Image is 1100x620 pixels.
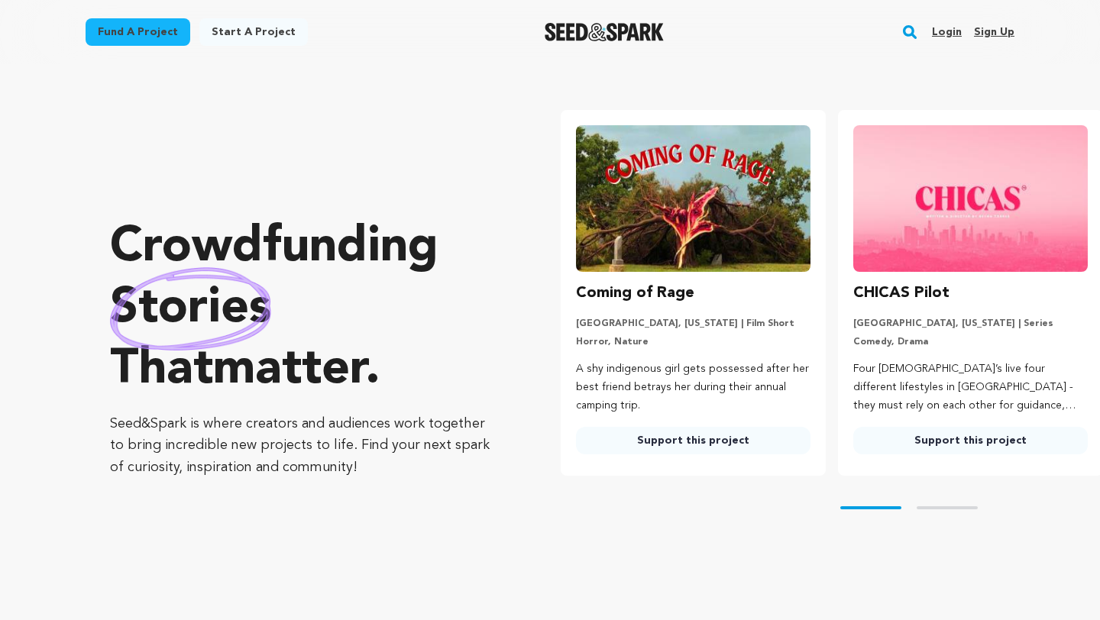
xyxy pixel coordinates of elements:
a: Support this project [853,427,1088,454]
img: Coming of Rage image [576,125,810,272]
p: Four [DEMOGRAPHIC_DATA]’s live four different lifestyles in [GEOGRAPHIC_DATA] - they must rely on... [853,360,1088,415]
a: Fund a project [86,18,190,46]
span: matter [213,346,365,395]
p: [GEOGRAPHIC_DATA], [US_STATE] | Series [853,318,1088,330]
h3: Coming of Rage [576,281,694,305]
p: Comedy, Drama [853,336,1088,348]
a: Sign up [974,20,1014,44]
a: Seed&Spark Homepage [545,23,665,41]
a: Start a project [199,18,308,46]
img: CHICAS Pilot image [853,125,1088,272]
p: Horror, Nature [576,336,810,348]
p: A shy indigenous girl gets possessed after her best friend betrays her during their annual campin... [576,360,810,415]
p: Crowdfunding that . [110,218,500,401]
a: Login [932,20,962,44]
p: Seed&Spark is where creators and audiences work together to bring incredible new projects to life... [110,413,500,479]
img: hand sketched image [110,267,271,350]
p: [GEOGRAPHIC_DATA], [US_STATE] | Film Short [576,318,810,330]
h3: CHICAS Pilot [853,281,950,305]
a: Support this project [576,427,810,454]
img: Seed&Spark Logo Dark Mode [545,23,665,41]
